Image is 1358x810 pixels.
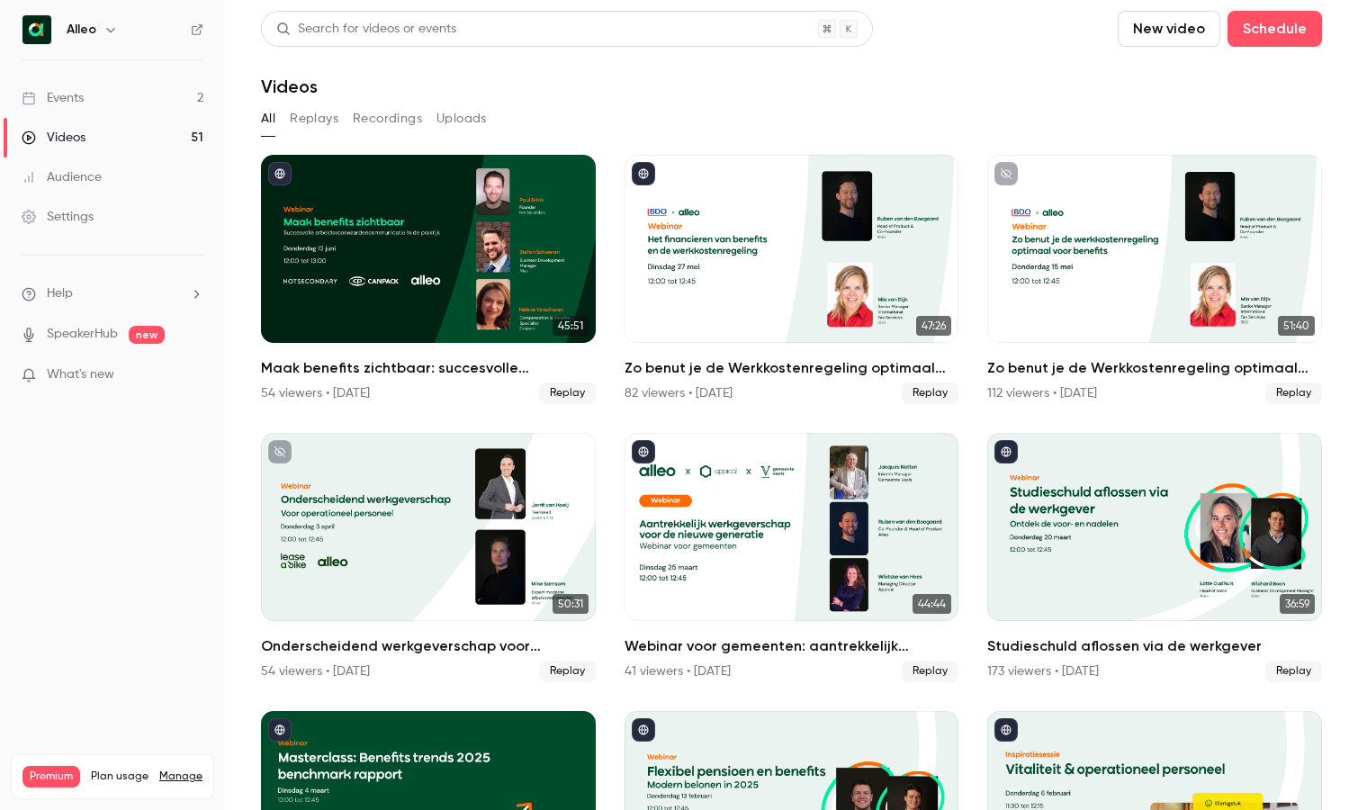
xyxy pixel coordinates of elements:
[987,433,1322,682] a: 36:59Studieschuld aflossen via de werkgever173 viewers • [DATE]Replay
[91,769,148,784] span: Plan usage
[261,155,596,404] li: Maak benefits zichtbaar: succesvolle arbeidsvoorwaarden communicatie in de praktijk
[22,129,85,147] div: Videos
[353,104,422,133] button: Recordings
[261,11,1322,799] section: Videos
[994,718,1018,742] button: published
[182,367,203,383] iframe: Noticeable Trigger
[625,635,959,657] h2: Webinar voor gemeenten: aantrekkelijk werkgeverschap voor de nieuwe generatie
[625,155,959,404] a: 47:26Zo benut je de Werkkostenregeling optimaal voor benefits82 viewers • [DATE]Replay
[539,661,596,682] span: Replay
[290,104,338,133] button: Replays
[553,316,589,336] span: 45:51
[261,104,275,133] button: All
[47,325,118,344] a: SpeakerHub
[67,21,96,39] h6: Alleo
[261,357,596,379] h2: Maak benefits zichtbaar: succesvolle arbeidsvoorwaarden communicatie in de praktijk
[47,365,114,384] span: What's new
[632,440,655,463] button: published
[994,440,1018,463] button: published
[436,104,487,133] button: Uploads
[632,718,655,742] button: published
[261,155,596,404] a: 45:51Maak benefits zichtbaar: succesvolle arbeidsvoorwaarden communicatie in de praktijk54 viewer...
[625,384,733,402] div: 82 viewers • [DATE]
[261,384,370,402] div: 54 viewers • [DATE]
[22,766,80,787] span: Premium
[625,662,731,680] div: 41 viewers • [DATE]
[268,440,292,463] button: unpublished
[553,594,589,614] span: 50:31
[261,433,596,682] li: Onderscheidend werkgeverschap voor operationeel personeel
[22,15,51,44] img: Alleo
[1265,382,1322,404] span: Replay
[1228,11,1322,47] button: Schedule
[625,433,959,682] li: Webinar voor gemeenten: aantrekkelijk werkgeverschap voor de nieuwe generatie
[261,76,318,97] h1: Videos
[987,433,1322,682] li: Studieschuld aflossen via de werkgever
[1278,316,1315,336] span: 51:40
[268,162,292,185] button: published
[268,718,292,742] button: published
[22,284,203,303] li: help-dropdown-opener
[22,89,84,107] div: Events
[539,382,596,404] span: Replay
[261,433,596,682] a: 50:31Onderscheidend werkgeverschap voor operationeel personeel54 viewers • [DATE]Replay
[987,155,1322,404] a: 51:40Zo benut je de Werkkostenregeling optimaal voor benefits112 viewers • [DATE]Replay
[987,635,1322,657] h2: Studieschuld aflossen via de werkgever
[129,326,165,344] span: new
[261,635,596,657] h2: Onderscheidend werkgeverschap voor operationeel personeel
[902,661,958,682] span: Replay
[1265,661,1322,682] span: Replay
[987,384,1097,402] div: 112 viewers • [DATE]
[22,168,102,186] div: Audience
[994,162,1018,185] button: unpublished
[632,162,655,185] button: published
[916,316,951,336] span: 47:26
[913,594,951,614] span: 44:44
[625,155,959,404] li: Zo benut je de Werkkostenregeling optimaal voor benefits
[1118,11,1220,47] button: New video
[625,433,959,682] a: 44:44Webinar voor gemeenten: aantrekkelijk werkgeverschap voor de nieuwe generatie41 viewers • [D...
[1280,594,1315,614] span: 36:59
[987,155,1322,404] li: Zo benut je de Werkkostenregeling optimaal voor benefits
[987,662,1099,680] div: 173 viewers • [DATE]
[625,357,959,379] h2: Zo benut je de Werkkostenregeling optimaal voor benefits
[261,662,370,680] div: 54 viewers • [DATE]
[47,284,73,303] span: Help
[22,208,94,226] div: Settings
[902,382,958,404] span: Replay
[276,20,456,39] div: Search for videos or events
[987,357,1322,379] h2: Zo benut je de Werkkostenregeling optimaal voor benefits
[159,769,202,784] a: Manage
